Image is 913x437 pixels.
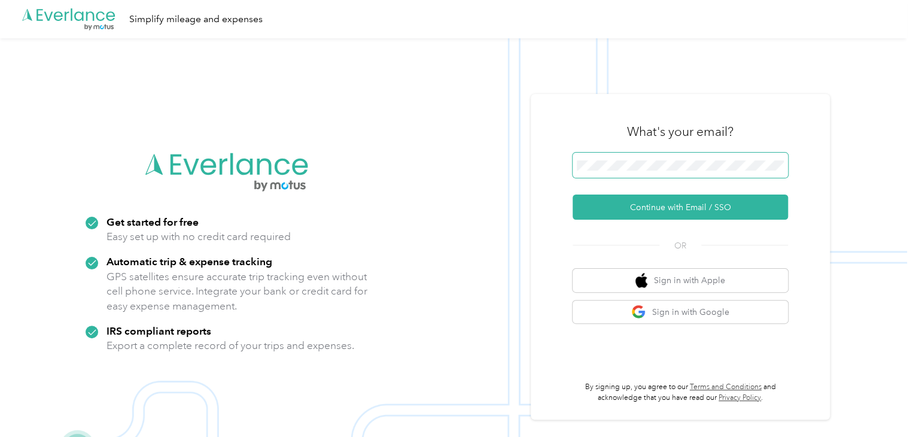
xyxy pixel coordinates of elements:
[106,229,291,244] p: Easy set up with no credit card required
[106,255,272,268] strong: Automatic trip & expense tracking
[690,383,762,392] a: Terms and Conditions
[719,393,761,402] a: Privacy Policy
[129,12,263,27] div: Simplify mileage and expenses
[106,216,199,228] strong: Get started for free
[573,195,788,220] button: Continue with Email / SSO
[106,324,211,337] strong: IRS compliant reports
[573,301,788,324] button: google logoSign in with Google
[573,382,788,403] p: By signing up, you agree to our and acknowledge that you have read our .
[631,305,646,320] img: google logo
[627,123,734,140] h3: What's your email?
[106,269,368,314] p: GPS satellites ensure accurate trip tracking even without cell phone service. Integrate your bank...
[573,269,788,292] button: apple logoSign in with Apple
[635,273,647,288] img: apple logo
[106,338,354,353] p: Export a complete record of your trips and expenses.
[659,239,701,252] span: OR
